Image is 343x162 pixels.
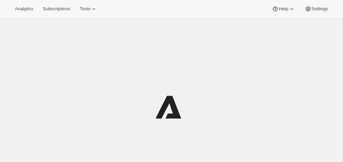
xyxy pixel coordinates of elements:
span: Subscriptions [43,6,70,12]
button: Settings [301,4,332,14]
span: Analytics [15,6,33,12]
span: Settings [312,6,328,12]
span: Help [279,6,288,12]
button: Subscriptions [39,4,74,14]
button: Tools [76,4,101,14]
button: Analytics [11,4,37,14]
span: Tools [80,6,90,12]
button: Help [268,4,299,14]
